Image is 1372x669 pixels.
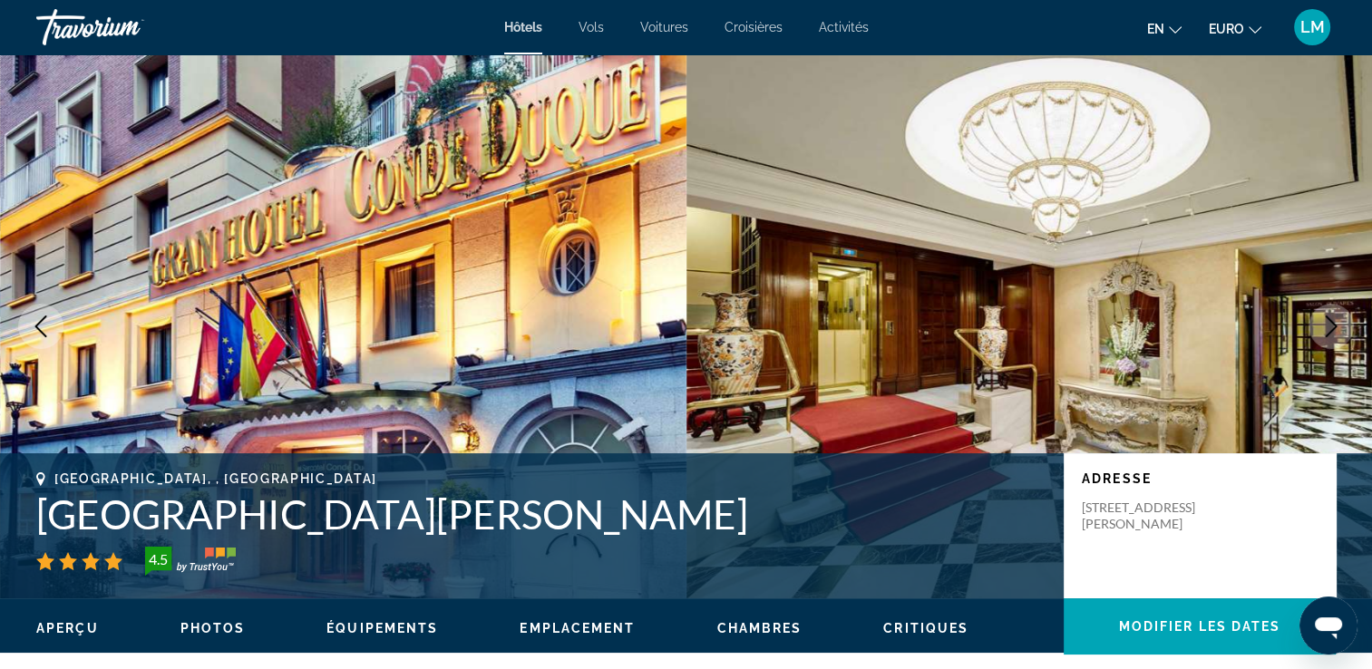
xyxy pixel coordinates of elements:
[1289,8,1336,46] button: Menu utilisateur
[54,471,377,486] span: [GEOGRAPHIC_DATA], , [GEOGRAPHIC_DATA]
[36,4,218,51] a: Travorium
[504,20,542,34] a: Hôtels
[18,304,63,349] button: Image précédente
[326,621,438,635] span: Équipements
[716,620,802,636] button: Chambres
[140,548,176,570] div: 4.5
[640,20,688,34] a: Voitures
[1209,22,1244,36] span: EURO
[1119,619,1281,634] span: Modifier les dates
[1147,15,1182,42] button: Changer la langue
[819,20,869,34] a: Activités
[145,547,236,576] img: Badge d’évaluation client TrustYou
[716,621,802,635] span: Chambres
[1300,18,1325,36] span: LM
[326,620,438,636] button: Équipements
[180,621,246,635] span: Photos
[1064,598,1336,654] button: Modifier les dates
[520,620,635,636] button: Emplacement
[1082,499,1227,532] p: [STREET_ADDRESS][PERSON_NAME]
[1299,596,1357,654] iframe: Bouton de lancement de la fenêtre de messagerie
[520,621,635,635] span: Emplacement
[36,620,99,636] button: Aperçu
[883,621,968,635] span: Critiques
[36,621,99,635] span: Aperçu
[1309,304,1354,349] button: Image suivante
[883,620,968,636] button: Critiques
[180,620,246,636] button: Photos
[1082,471,1318,486] p: Adresse
[725,20,783,34] a: Croisières
[579,20,604,34] a: Vols
[1147,22,1164,36] span: en
[36,490,1046,538] h1: [GEOGRAPHIC_DATA][PERSON_NAME]
[1209,15,1261,42] button: Changer de devise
